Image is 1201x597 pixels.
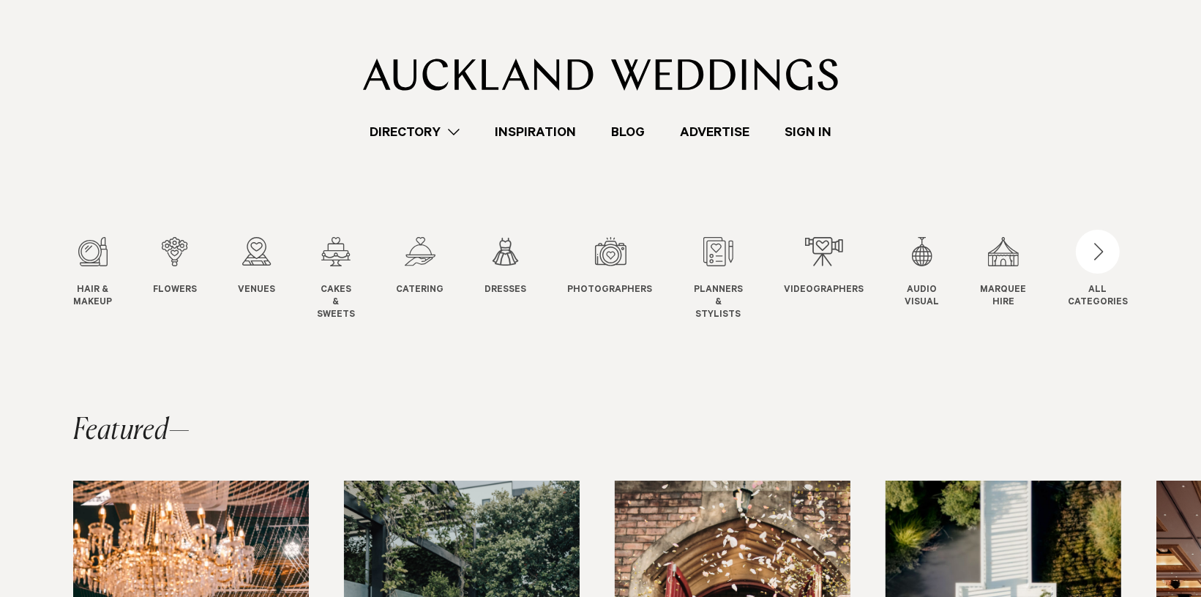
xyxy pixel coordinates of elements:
a: Inspiration [477,122,594,142]
span: Planners & Stylists [694,285,743,321]
a: Venues [239,237,276,297]
swiper-slide: 2 / 12 [153,237,226,321]
span: Marquee Hire [981,285,1027,309]
h2: Featured [73,416,190,446]
span: Cakes & Sweets [317,285,355,321]
swiper-slide: 3 / 12 [239,237,305,321]
swiper-slide: 8 / 12 [694,237,772,321]
swiper-slide: 5 / 12 [396,237,473,321]
a: Planners & Stylists [694,237,743,321]
button: ALLCATEGORIES [1068,237,1128,306]
swiper-slide: 4 / 12 [317,237,384,321]
a: Marquee Hire [981,237,1027,309]
a: Advertise [662,122,767,142]
span: Flowers [153,285,197,297]
span: Videographers [784,285,864,297]
a: Dresses [484,237,526,297]
a: Audio Visual [905,237,939,309]
span: Hair & Makeup [73,285,112,309]
span: Catering [396,285,444,297]
swiper-slide: 10 / 12 [905,237,968,321]
a: Hair & Makeup [73,237,112,309]
a: Catering [396,237,444,297]
span: Photographers [568,285,653,297]
a: Photographers [568,237,653,297]
swiper-slide: 6 / 12 [484,237,555,321]
a: Blog [594,122,662,142]
a: Flowers [153,237,197,297]
swiper-slide: 9 / 12 [784,237,893,321]
a: Directory [352,122,477,142]
swiper-slide: 11 / 12 [981,237,1056,321]
span: Venues [239,285,276,297]
swiper-slide: 7 / 12 [568,237,682,321]
span: Dresses [484,285,526,297]
div: ALL CATEGORIES [1068,285,1128,309]
img: Auckland Weddings Logo [363,59,838,91]
a: Videographers [784,237,864,297]
a: Cakes & Sweets [317,237,355,321]
swiper-slide: 1 / 12 [73,237,141,321]
a: Sign In [767,122,849,142]
span: Audio Visual [905,285,939,309]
